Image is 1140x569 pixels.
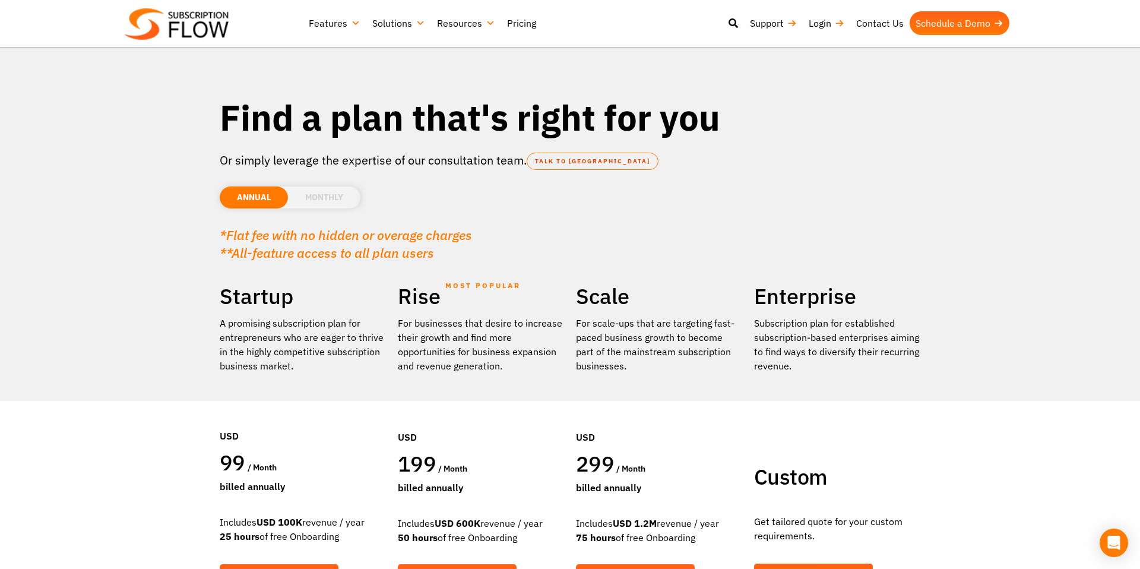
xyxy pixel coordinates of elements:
[754,463,827,491] span: Custom
[220,393,386,449] div: USD
[220,283,386,310] h2: Startup
[744,11,803,35] a: Support
[366,11,431,35] a: Solutions
[398,283,564,310] h2: Rise
[256,516,302,528] strong: USD 100K
[220,448,245,476] span: 99
[445,272,521,299] span: MOST POPULAR
[576,450,614,478] span: 299
[125,8,229,40] img: Subscriptionflow
[576,481,742,495] div: Billed Annually
[576,394,742,450] div: USD
[398,450,436,478] span: 199
[220,95,920,140] h1: Find a plan that's right for you
[303,11,366,35] a: Features
[398,481,564,495] div: Billed Annually
[220,244,434,261] em: **All-feature access to all plan users
[576,283,742,310] h2: Scale
[910,11,1009,35] a: Schedule a Demo
[754,316,920,373] p: Subscription plan for established subscription-based enterprises aiming to find ways to diversify...
[220,530,259,542] strong: 25 hours
[398,516,564,545] div: Includes revenue / year of free Onboarding
[398,394,564,450] div: USD
[613,517,657,529] strong: USD 1.2M
[431,11,501,35] a: Resources
[220,186,288,208] li: ANNUAL
[527,153,658,170] a: TALK TO [GEOGRAPHIC_DATA]
[1100,529,1128,557] div: Open Intercom Messenger
[398,316,564,373] div: For businesses that desire to increase their growth and find more opportunities for business expa...
[803,11,850,35] a: Login
[220,151,920,169] p: Or simply leverage the expertise of our consultation team.
[438,463,467,474] span: / month
[576,516,742,545] div: Includes revenue / year of free Onboarding
[248,462,277,473] span: / month
[220,479,386,494] div: Billed Annually
[754,283,920,310] h2: Enterprise
[220,316,386,373] p: A promising subscription plan for entrepreneurs who are eager to thrive in the highly competitive...
[576,316,742,373] div: For scale-ups that are targeting fast-paced business growth to become part of the mainstream subs...
[220,226,472,244] em: *Flat fee with no hidden or overage charges
[501,11,542,35] a: Pricing
[288,186,360,208] li: MONTHLY
[576,532,616,543] strong: 75 hours
[850,11,910,35] a: Contact Us
[398,532,438,543] strong: 50 hours
[754,514,920,543] p: Get tailored quote for your custom requirements.
[220,515,386,543] div: Includes revenue / year of free Onboarding
[435,517,480,529] strong: USD 600K
[616,463,645,474] span: / month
